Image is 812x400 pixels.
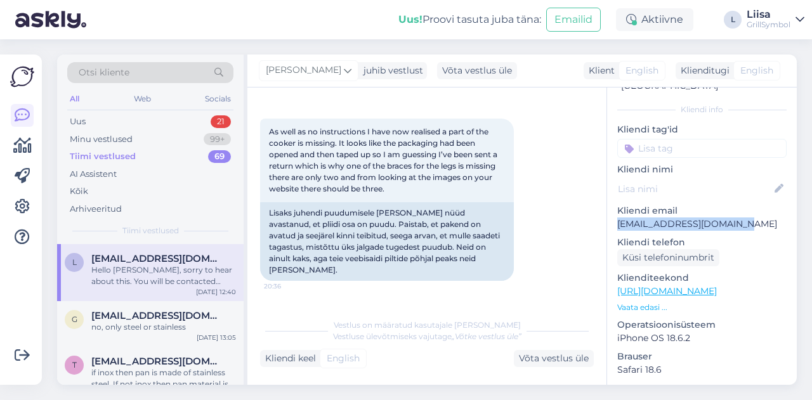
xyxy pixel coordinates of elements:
span: [PERSON_NAME] [266,63,341,77]
div: Proovi tasuta juba täna: [398,12,541,27]
div: Minu vestlused [70,133,133,146]
span: grychta@yahoo.com [91,310,223,321]
span: 20:36 [264,281,311,291]
img: Askly Logo [10,65,34,89]
p: [EMAIL_ADDRESS][DOMAIN_NAME] [617,217,787,231]
div: 69 [208,150,231,163]
div: GrillSymbol [747,20,790,30]
p: Klienditeekond [617,271,787,285]
p: Operatsioonisüsteem [617,318,787,332]
div: Klient [584,64,615,77]
div: Web [131,91,154,107]
p: Safari 18.6 [617,363,787,377]
div: Arhiveeritud [70,203,122,216]
span: tomaswynjones@gmail.com [91,356,223,367]
p: Kliendi email [617,204,787,217]
div: 99+ [204,133,231,146]
span: Vestluse ülevõtmiseks vajutage [333,332,521,341]
div: [DATE] 13:05 [197,333,236,342]
div: Klienditugi [676,64,730,77]
div: Aktiivne [616,8,693,31]
div: no, only steel or stainless [91,321,236,333]
p: Kliendi tag'id [617,123,787,136]
p: Kliendi telefon [617,236,787,249]
span: English [327,352,360,365]
span: English [625,64,658,77]
p: Kliendi nimi [617,163,787,176]
p: Vaata edasi ... [617,302,787,313]
div: if inox then pan is made of stainless steel. If not inox then pan material is carbon steel [91,367,236,390]
div: [DATE] 12:40 [196,287,236,297]
div: Kõik [70,185,88,198]
a: [URL][DOMAIN_NAME] [617,285,717,297]
div: juhib vestlust [358,64,423,77]
p: iPhone OS 18.6.2 [617,332,787,345]
b: Uus! [398,13,422,25]
div: All [67,91,82,107]
div: Küsi telefoninumbrit [617,249,719,266]
div: 21 [211,115,231,128]
div: Lisaks juhendi puudumisele [PERSON_NAME] nüüd avastanud, et pliidi osa on puudu. Paistab, et pake... [260,202,514,281]
span: t [72,360,77,370]
p: Brauser [617,350,787,363]
span: Vestlus on määratud kasutajale [PERSON_NAME] [334,320,521,330]
span: l [72,257,77,267]
div: Tiimi vestlused [70,150,136,163]
i: „Võtke vestlus üle” [452,332,521,341]
span: English [740,64,773,77]
div: Võta vestlus üle [437,62,517,79]
div: Kliendi info [617,104,787,115]
button: Emailid [546,8,601,32]
span: g [72,314,77,324]
div: Socials [202,91,233,107]
div: Uus [70,115,86,128]
span: lisafarrell322@gmail.com [91,253,223,264]
div: Kliendi keel [260,352,316,365]
div: AI Assistent [70,168,117,181]
input: Lisa tag [617,139,787,158]
span: Otsi kliente [79,66,129,79]
div: L [724,11,742,29]
a: LiisaGrillSymbol [747,10,804,30]
div: Hello [PERSON_NAME], sorry to hear about this. You will be contacted [DATE] and all things will b... [91,264,236,287]
span: As well as no instructions I have now realised a part of the cooker is missing. It looks like the... [269,127,499,193]
div: Liisa [747,10,790,20]
div: Võta vestlus üle [514,350,594,367]
span: Tiimi vestlused [122,225,179,236]
input: Lisa nimi [618,182,772,196]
